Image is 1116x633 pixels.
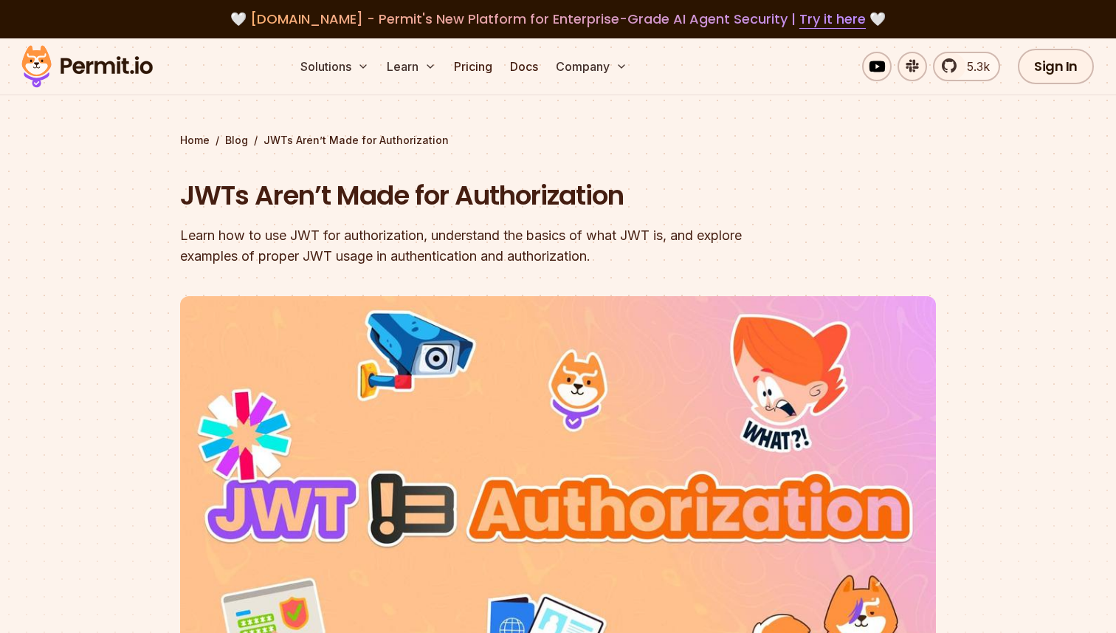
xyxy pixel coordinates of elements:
img: Permit logo [15,41,159,92]
button: Company [550,52,633,81]
a: Docs [504,52,544,81]
span: 5.3k [958,58,990,75]
a: Pricing [448,52,498,81]
div: / / [180,133,936,148]
a: Blog [225,133,248,148]
a: 5.3k [933,52,1000,81]
button: Learn [381,52,442,81]
span: [DOMAIN_NAME] - Permit's New Platform for Enterprise-Grade AI Agent Security | [250,10,866,28]
a: Sign In [1018,49,1094,84]
div: Learn how to use JWT for authorization, understand the basics of what JWT is, and explore example... [180,225,747,267]
div: 🤍 🤍 [35,9,1081,30]
h1: JWTs Aren’t Made for Authorization [180,177,747,214]
button: Solutions [294,52,375,81]
a: Try it here [799,10,866,29]
a: Home [180,133,210,148]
